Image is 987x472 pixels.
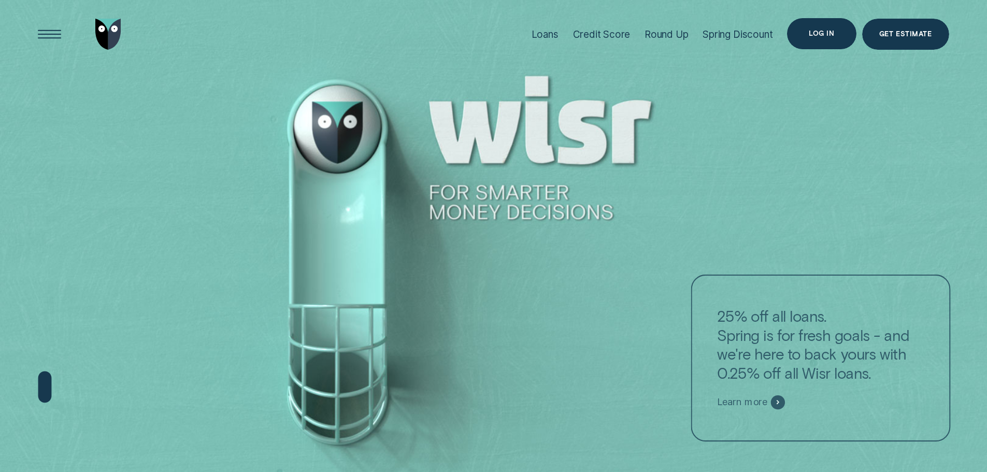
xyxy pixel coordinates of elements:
div: Loans [532,28,559,40]
a: Get Estimate [862,19,949,50]
p: 25% off all loans. Spring is for fresh goals - and we're here to back yours with 0.25% off all Wi... [718,306,925,382]
button: Log in [787,18,856,49]
div: Round Up [645,28,689,40]
div: Spring Discount [703,28,773,40]
button: Open Menu [34,19,65,50]
a: 25% off all loans.Spring is for fresh goals - and we're here to back yours with 0.25% off all Wis... [691,274,951,441]
img: Wisr [95,19,121,50]
div: Log in [809,31,834,37]
div: Credit Score [573,28,631,40]
span: Learn more [718,396,768,408]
